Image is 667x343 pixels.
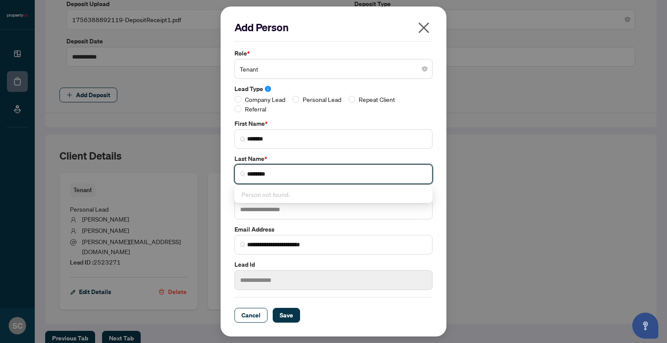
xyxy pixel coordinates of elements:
[240,61,427,77] span: Tenant
[241,190,290,198] span: Person not found.
[234,84,433,94] label: Lead Type
[632,313,658,339] button: Open asap
[234,154,433,163] label: Last Name
[241,104,270,114] span: Referral
[234,49,433,58] label: Role
[240,242,245,247] img: search_icon
[241,95,289,104] span: Company Lead
[422,66,427,72] span: close-circle
[273,308,300,323] button: Save
[240,171,245,176] img: search_icon
[234,260,433,269] label: Lead Id
[241,308,261,322] span: Cancel
[280,308,293,322] span: Save
[417,21,431,35] span: close
[234,119,433,128] label: First Name
[240,137,245,142] img: search_icon
[234,225,433,234] label: Email Address
[234,308,267,323] button: Cancel
[299,95,345,104] span: Personal Lead
[234,20,433,34] h2: Add Person
[265,86,271,92] span: info-circle
[355,95,399,104] span: Repeat Client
